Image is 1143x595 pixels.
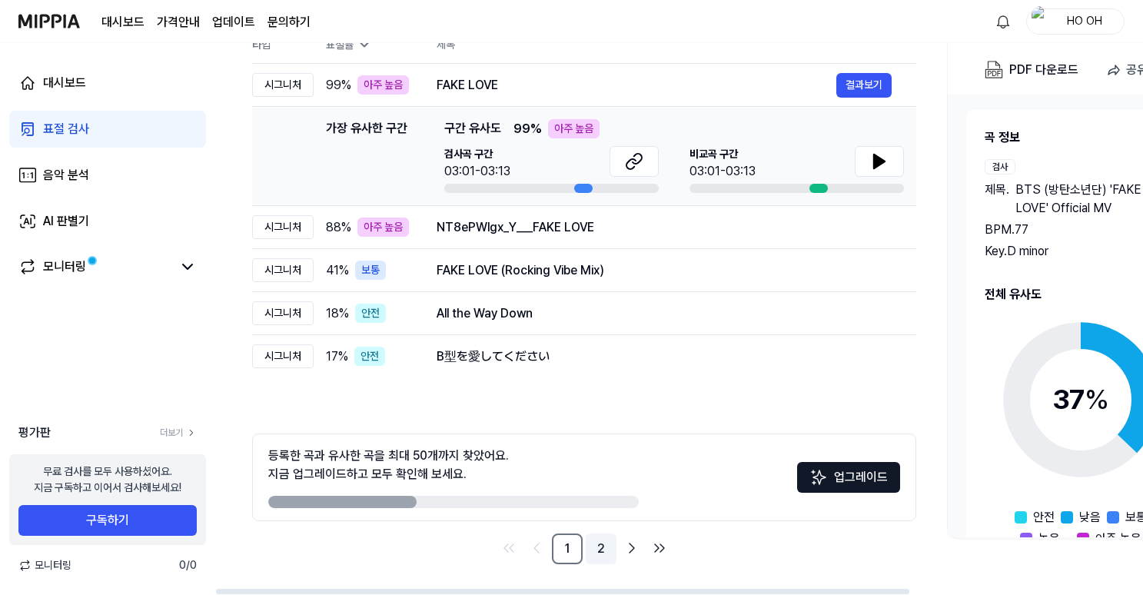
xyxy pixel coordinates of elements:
div: 03:01-03:13 [689,162,756,181]
div: AI 판별기 [43,212,89,231]
div: 시그니처 [252,301,314,325]
a: 2 [586,534,616,564]
a: 대시보드 [9,65,206,101]
a: 더보기 [160,426,197,440]
th: 타입 [252,26,314,64]
nav: pagination [252,534,916,564]
div: 03:01-03:13 [444,162,510,181]
span: 17 % [326,347,348,366]
a: Go to first page [497,536,521,560]
a: 대시보드 [101,13,145,32]
img: 알림 [994,12,1012,31]
span: 안전 [1033,508,1055,527]
a: Go to last page [647,536,672,560]
div: 아주 높음 [357,218,409,237]
span: % [1085,383,1109,416]
span: 아주 높음 [1095,530,1141,548]
span: 99 % [326,76,351,95]
a: 음악 분석 [9,157,206,194]
span: 41 % [326,261,349,280]
div: 시그니처 [252,258,314,282]
div: FAKE LOVE [437,76,836,95]
img: profile [1032,6,1050,37]
span: 제목 . [985,181,1009,218]
div: 안전 [355,304,386,323]
a: Go to next page [620,536,644,560]
img: Sparkles [809,468,828,487]
div: NT8ePWlgx_Y___FAKE LOVE [437,218,892,237]
span: 모니터링 [18,557,71,573]
span: 구간 유사도 [444,119,501,138]
span: 0 / 0 [179,557,197,573]
img: PDF Download [985,61,1003,79]
div: 시그니처 [252,215,314,239]
div: 모니터링 [43,258,86,276]
button: PDF 다운로드 [982,55,1082,85]
div: 안전 [354,347,385,366]
span: 88 % [326,218,351,237]
span: 99 % [513,120,542,138]
div: 표절률 [326,37,412,53]
th: 제목 [437,26,916,63]
a: 표절 검사 [9,111,206,148]
button: 결과보기 [836,73,892,98]
a: Go to previous page [524,536,549,560]
div: B型を愛してください [437,347,892,366]
a: AI 판별기 [9,203,206,240]
div: PDF 다운로드 [1009,60,1078,80]
a: Sparkles업그레이드 [797,475,900,490]
a: 모니터링 [18,258,172,276]
div: 아주 높음 [357,75,409,95]
span: 검사곡 구간 [444,146,510,162]
div: 시그니처 [252,344,314,368]
div: 보통 [355,261,386,280]
a: 업데이트 [212,13,255,32]
span: 평가판 [18,424,51,442]
div: 음악 분석 [43,166,89,184]
span: 높음 [1038,530,1060,548]
div: 검사 [985,159,1015,175]
a: 가격안내 [157,13,200,32]
div: 시그니처 [252,73,314,97]
span: 비교곡 구간 [689,146,756,162]
div: 가장 유사한 구간 [326,119,407,193]
div: FAKE LOVE (Rocking Vibe Mix) [437,261,892,280]
button: profileHO OH [1026,8,1125,35]
div: 37 [1052,379,1109,420]
a: 1 [552,534,583,564]
span: 18 % [326,304,349,323]
div: 아주 높음 [548,119,600,138]
div: HO OH [1055,12,1115,29]
div: 대시보드 [43,74,86,92]
div: 무료 검사를 모두 사용하셨어요. 지금 구독하고 이어서 검사해보세요! [34,464,181,496]
button: 업그레이드 [797,462,900,493]
a: 문의하기 [267,13,311,32]
div: 표절 검사 [43,120,89,138]
span: 낮음 [1079,508,1101,527]
button: 구독하기 [18,505,197,536]
div: All the Way Down [437,304,892,323]
div: 등록한 곡과 유사한 곡을 최대 50개까지 찾았어요. 지금 업그레이드하고 모두 확인해 보세요. [268,447,509,484]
